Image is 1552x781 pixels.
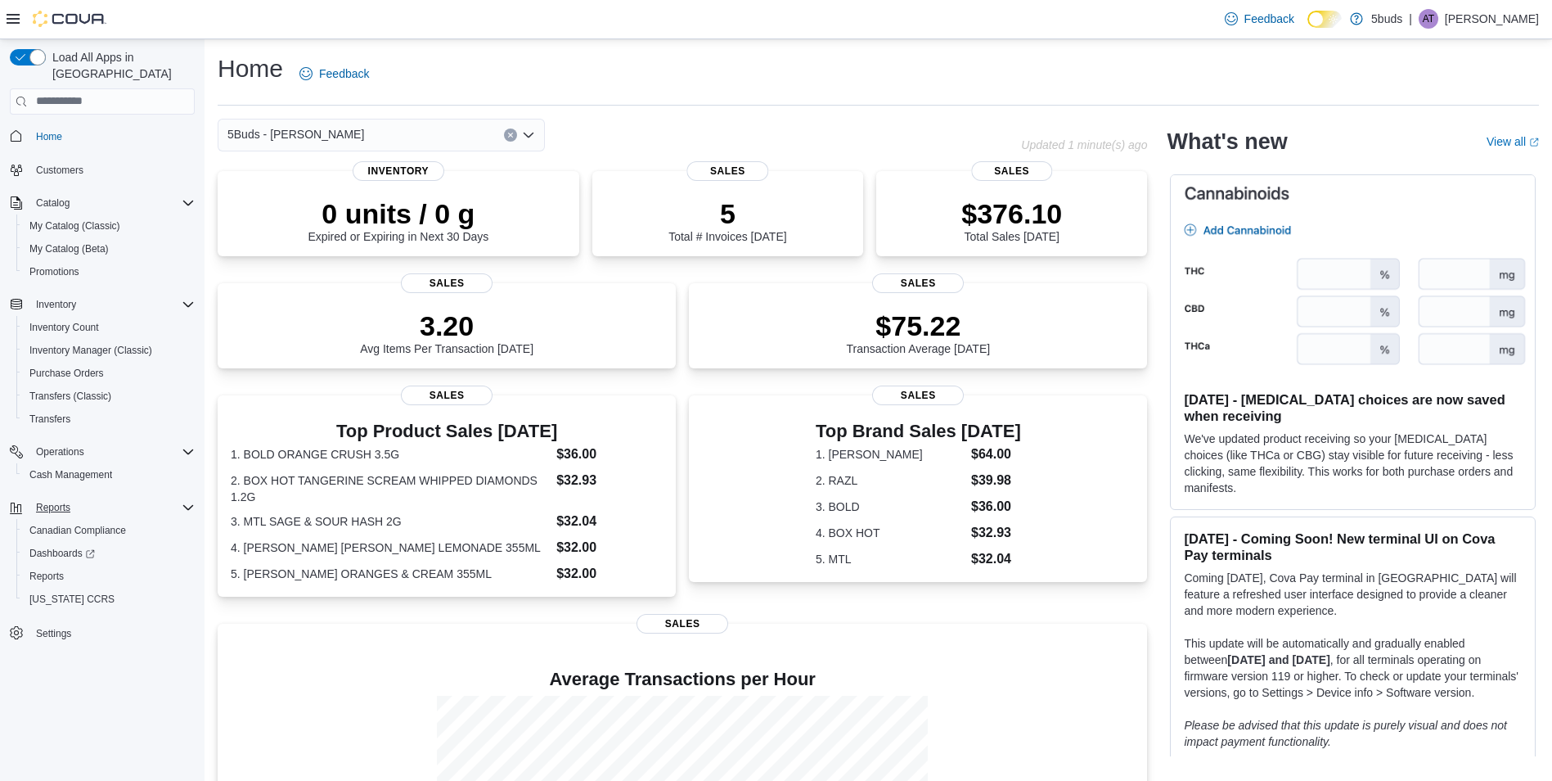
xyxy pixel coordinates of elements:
dd: $32.93 [971,523,1021,543]
button: Reports [3,496,201,519]
p: Updated 1 minute(s) ago [1021,138,1147,151]
span: Transfers [29,413,70,426]
a: Transfers (Classic) [23,386,118,406]
dt: 4. BOX HOT [816,525,965,541]
span: Operations [36,445,84,458]
dd: $32.93 [556,471,663,490]
h3: [DATE] - [MEDICAL_DATA] choices are now saved when receiving [1184,391,1522,424]
span: Inventory [353,161,444,181]
span: Sales [401,273,493,293]
img: Cova [33,11,106,27]
dt: 2. BOX HOT TANGERINE SCREAM WHIPPED DIAMONDS 1.2G [231,472,550,505]
span: Feedback [1244,11,1294,27]
span: Dashboards [29,547,95,560]
input: Dark Mode [1307,11,1342,28]
span: Catalog [36,196,70,210]
div: Total # Invoices [DATE] [668,197,786,243]
div: Avg Items Per Transaction [DATE] [360,309,533,355]
div: Alex Turcotte [1419,9,1438,29]
p: We've updated product receiving so your [MEDICAL_DATA] choices (like THCa or CBG) stay visible fo... [1184,431,1522,496]
a: Inventory Count [23,318,106,337]
dd: $36.00 [971,497,1021,517]
span: Feedback [319,65,369,82]
p: 5buds [1371,9,1402,29]
button: Purchase Orders [16,362,201,385]
dd: $39.98 [971,471,1021,490]
h2: What's new [1167,129,1287,155]
dt: 2. RAZL [816,472,965,489]
em: Please be advised that this update is purely visual and does not impact payment functionality. [1184,719,1507,748]
button: Transfers [16,408,201,431]
dd: $32.04 [971,549,1021,569]
a: Inventory Manager (Classic) [23,341,159,360]
span: Load All Apps in [GEOGRAPHIC_DATA] [46,49,195,82]
button: Inventory [3,293,201,316]
p: $376.10 [961,197,1062,230]
dd: $32.00 [556,538,663,558]
a: Feedback [293,57,376,90]
div: Expired or Expiring in Next 30 Days [308,197,488,243]
span: Reports [36,501,70,514]
span: Reports [29,498,195,517]
span: My Catalog (Classic) [23,216,195,236]
h3: [DATE] - Coming Soon! New terminal UI on Cova Pay terminals [1184,530,1522,563]
button: Reports [29,498,77,517]
span: Home [29,126,195,147]
span: Promotions [23,262,195,282]
a: View allExternal link [1487,135,1539,148]
span: [US_STATE] CCRS [29,593,115,606]
a: Dashboards [23,544,101,563]
dt: 4. [PERSON_NAME] [PERSON_NAME] LEMONADE 355ML [231,539,550,556]
span: Dashboards [23,544,195,563]
span: Inventory [29,295,195,314]
button: My Catalog (Beta) [16,237,201,260]
button: Operations [29,442,91,462]
span: Inventory [36,298,76,311]
button: Cash Management [16,463,201,486]
nav: Complex example [10,118,195,688]
strong: [DATE] and [DATE] [1227,653,1329,666]
button: Customers [3,158,201,182]
span: My Catalog (Classic) [29,219,120,232]
a: Transfers [23,409,77,429]
span: Catalog [29,193,195,213]
span: Customers [36,164,83,177]
a: My Catalog (Beta) [23,239,115,259]
a: Home [29,127,69,147]
a: Promotions [23,262,86,282]
button: Promotions [16,260,201,283]
span: Canadian Compliance [29,524,126,537]
a: Customers [29,160,90,180]
button: Catalog [29,193,76,213]
button: Catalog [3,192,201,214]
span: Inventory Count [23,318,195,337]
button: Inventory Manager (Classic) [16,339,201,362]
dd: $36.00 [556,445,663,464]
a: [US_STATE] CCRS [23,589,121,609]
span: Cash Management [29,468,112,481]
span: Sales [872,273,964,293]
span: Transfers (Classic) [29,390,111,403]
dt: 3. MTL SAGE & SOUR HASH 2G [231,513,550,530]
button: My Catalog (Classic) [16,214,201,237]
p: Coming [DATE], Cova Pay terminal in [GEOGRAPHIC_DATA] will feature a refreshed user interface des... [1184,570,1522,619]
span: Washington CCRS [23,589,195,609]
dt: 5. [PERSON_NAME] ORANGES & CREAM 355ML [231,566,550,582]
span: Settings [29,622,195,643]
span: AT [1423,9,1434,29]
span: Purchase Orders [23,363,195,383]
span: Promotions [29,265,79,278]
p: $75.22 [847,309,991,342]
button: Operations [3,440,201,463]
span: Sales [971,161,1052,181]
span: Canadian Compliance [23,521,195,540]
span: Settings [36,627,71,640]
p: | [1409,9,1412,29]
h3: Top Brand Sales [DATE] [816,422,1021,441]
div: Total Sales [DATE] [961,197,1062,243]
span: Purchase Orders [29,367,104,380]
span: Inventory Manager (Classic) [23,341,195,360]
a: My Catalog (Classic) [23,216,127,236]
button: Clear input [504,129,517,142]
h1: Home [218,52,283,85]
